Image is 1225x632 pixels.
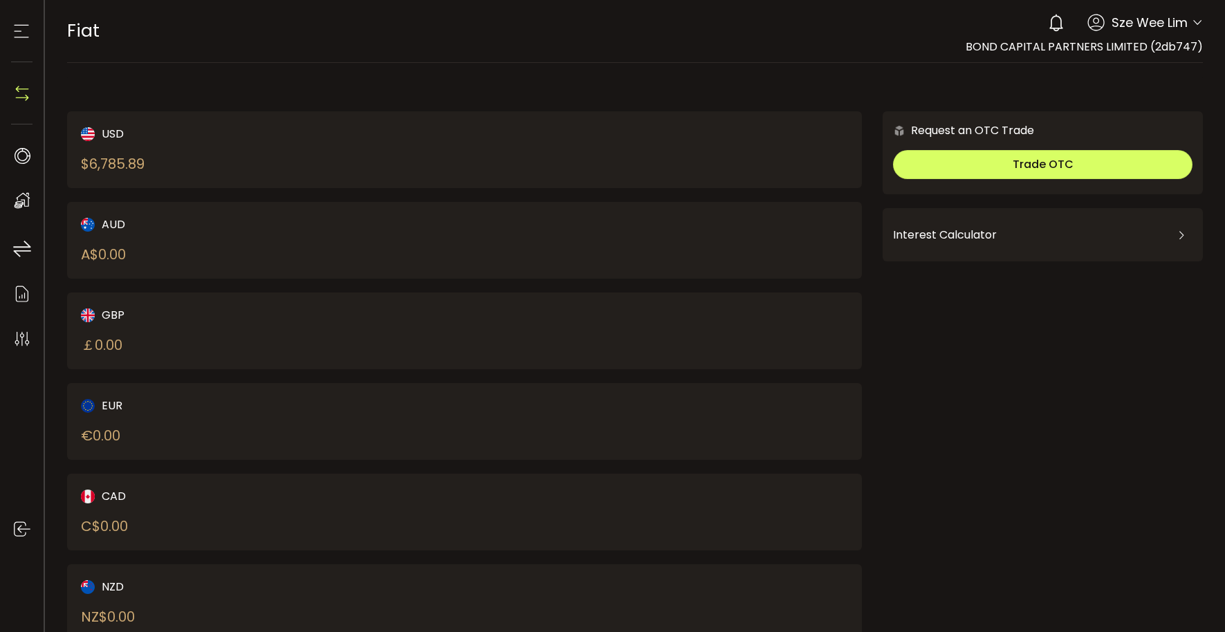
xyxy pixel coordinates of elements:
div: NZ$ 0.00 [81,606,135,627]
div: EUR [81,397,426,414]
div: C$ 0.00 [81,516,128,537]
span: Sze Wee Lim [1112,13,1188,32]
div: € 0.00 [81,425,120,446]
img: usd_portfolio.svg [81,127,95,141]
button: Trade OTC [893,150,1192,179]
img: gbp_portfolio.svg [81,308,95,322]
div: USD [81,125,426,142]
div: Request an OTC Trade [883,122,1034,139]
div: ￡ 0.00 [81,335,122,355]
div: A$ 0.00 [81,244,126,265]
img: N4P5cjLOiQAAAABJRU5ErkJggg== [12,83,33,104]
img: aud_portfolio.svg [81,218,95,232]
div: CAD [81,487,426,505]
img: 6nGpN7MZ9FLuBP83NiajKbTRY4UzlzQtBKtCrLLspmCkSvCZHBKvY3NxgQaT5JnOQREvtQ257bXeeSTueZfAPizblJ+Fe8JwA... [893,124,905,137]
img: eur_portfolio.svg [81,399,95,413]
span: BOND CAPITAL PARTNERS LIMITED (2db747) [966,39,1203,55]
iframe: Chat Widget [1060,483,1225,632]
div: NZD [81,578,426,595]
img: cad_portfolio.svg [81,490,95,503]
span: Trade OTC [1013,156,1074,172]
div: AUD [81,216,426,233]
div: $ 6,785.89 [81,154,145,174]
div: Interest Calculator [893,219,1192,252]
div: 聊天小工具 [1060,483,1225,632]
img: nzd_portfolio.svg [81,580,95,594]
span: Fiat [67,19,100,43]
div: GBP [81,306,426,324]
